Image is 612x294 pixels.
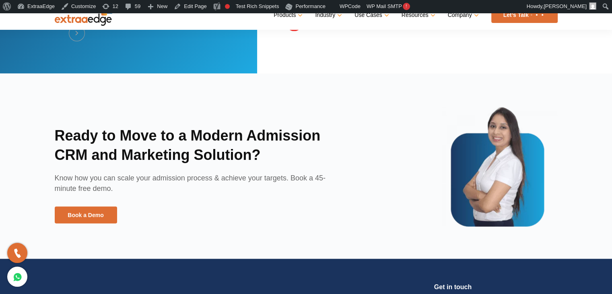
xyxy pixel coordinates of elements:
[448,9,477,21] a: Company
[403,3,410,10] span: !
[491,7,558,23] a: Let’s Talk
[69,25,85,41] button: Next
[315,9,340,21] a: Industry
[402,9,434,21] a: Resources
[274,9,301,21] a: Products
[544,3,587,9] span: [PERSON_NAME]
[55,207,117,224] a: Book a Demo
[354,9,387,21] a: Use Cases
[55,173,346,207] p: Know how you can scale your admission process & achieve your targets. Book a 45-minute free demo.
[55,126,346,173] h2: Ready to Move to a Modern Admission CRM and Marketing Solution?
